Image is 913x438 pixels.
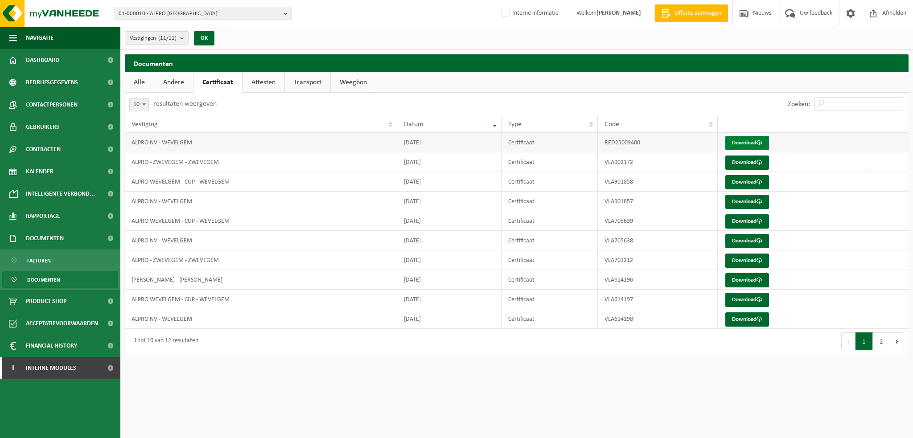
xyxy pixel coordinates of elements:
[725,312,769,327] a: Download
[502,250,598,270] td: Certificaat
[397,290,502,309] td: [DATE]
[125,152,397,172] td: ALPRO - ZWEVEGEM - ZWEVEGEM
[26,183,95,205] span: Intelligente verbond...
[125,290,397,309] td: ALPRO WEVELGEM - CUP - WEVELGEM
[114,7,292,20] button: 01-000010 - ALPRO [GEOGRAPHIC_DATA]
[26,227,64,250] span: Documenten
[855,332,873,350] button: 1
[2,252,118,269] a: Facturen
[598,211,718,231] td: VLA705639
[129,333,198,349] div: 1 tot 10 van 12 resultaten
[502,211,598,231] td: Certificaat
[397,250,502,270] td: [DATE]
[873,332,890,350] button: 2
[331,72,376,93] a: Weegbon
[132,121,158,128] span: Vestiging
[596,10,641,16] strong: [PERSON_NAME]
[27,271,60,288] span: Documenten
[125,270,397,290] td: [PERSON_NAME] - [PERSON_NAME]
[26,27,53,49] span: Navigatie
[154,72,193,93] a: Andere
[725,195,769,209] a: Download
[598,172,718,192] td: VLA901858
[673,9,724,18] span: Offerte aanvragen
[725,156,769,170] a: Download
[598,152,718,172] td: VLA902172
[26,116,59,138] span: Gebruikers
[598,290,718,309] td: VLA614197
[397,152,502,172] td: [DATE]
[9,357,17,379] span: I
[125,31,189,45] button: Vestigingen(11/11)
[502,172,598,192] td: Certificaat
[502,133,598,152] td: Certificaat
[125,54,909,72] h2: Documenten
[725,234,769,248] a: Download
[500,7,559,20] label: Interne informatie
[125,309,397,329] td: ALPRO NV - WEVELGEM
[125,172,397,192] td: ALPRO WEVELGEM - CUP - WEVELGEM
[158,35,177,41] count: (11/11)
[841,332,855,350] button: Previous
[125,72,154,93] a: Alle
[2,271,118,288] a: Documenten
[193,72,242,93] a: Certificaat
[508,121,522,128] span: Type
[26,312,98,335] span: Acceptatievoorwaarden
[397,231,502,250] td: [DATE]
[725,254,769,268] a: Download
[502,290,598,309] td: Certificaat
[502,270,598,290] td: Certificaat
[502,192,598,211] td: Certificaat
[598,309,718,329] td: VLA614198
[119,7,280,20] span: 01-000010 - ALPRO [GEOGRAPHIC_DATA]
[397,133,502,152] td: [DATE]
[404,121,424,128] span: Datum
[26,205,60,227] span: Rapportage
[130,98,148,111] span: 10
[502,152,598,172] td: Certificaat
[129,98,149,111] span: 10
[153,100,217,107] label: resultaten weergeven
[285,72,330,93] a: Transport
[130,32,177,45] span: Vestigingen
[26,94,78,116] span: Contactpersonen
[26,357,76,379] span: Interne modules
[598,231,718,250] td: VLA705638
[598,250,718,270] td: VLA701212
[125,250,397,270] td: ALPRO - ZWEVEGEM - ZWEVEGEM
[26,71,78,94] span: Bedrijfsgegevens
[397,309,502,329] td: [DATE]
[125,192,397,211] td: ALPRO NV - WEVELGEM
[243,72,284,93] a: Attesten
[125,231,397,250] td: ALPRO NV - WEVELGEM
[26,160,53,183] span: Kalender
[725,214,769,229] a: Download
[26,290,66,312] span: Product Shop
[654,4,728,22] a: Offerte aanvragen
[397,172,502,192] td: [DATE]
[125,133,397,152] td: ALPRO NV - WEVELGEM
[26,49,59,71] span: Dashboard
[502,309,598,329] td: Certificaat
[26,335,77,357] span: Financial History
[27,252,51,269] span: Facturen
[26,138,61,160] span: Contracten
[502,231,598,250] td: Certificaat
[598,133,718,152] td: RED25009400
[725,293,769,307] a: Download
[725,175,769,189] a: Download
[598,192,718,211] td: VLA901857
[725,136,769,150] a: Download
[194,31,214,45] button: OK
[890,332,904,350] button: Next
[725,273,769,287] a: Download
[397,270,502,290] td: [DATE]
[598,270,718,290] td: VLA614196
[397,211,502,231] td: [DATE]
[397,192,502,211] td: [DATE]
[788,101,810,108] label: Zoeken:
[125,211,397,231] td: ALPRO WEVELGEM - CUP - WEVELGEM
[605,121,619,128] span: Code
